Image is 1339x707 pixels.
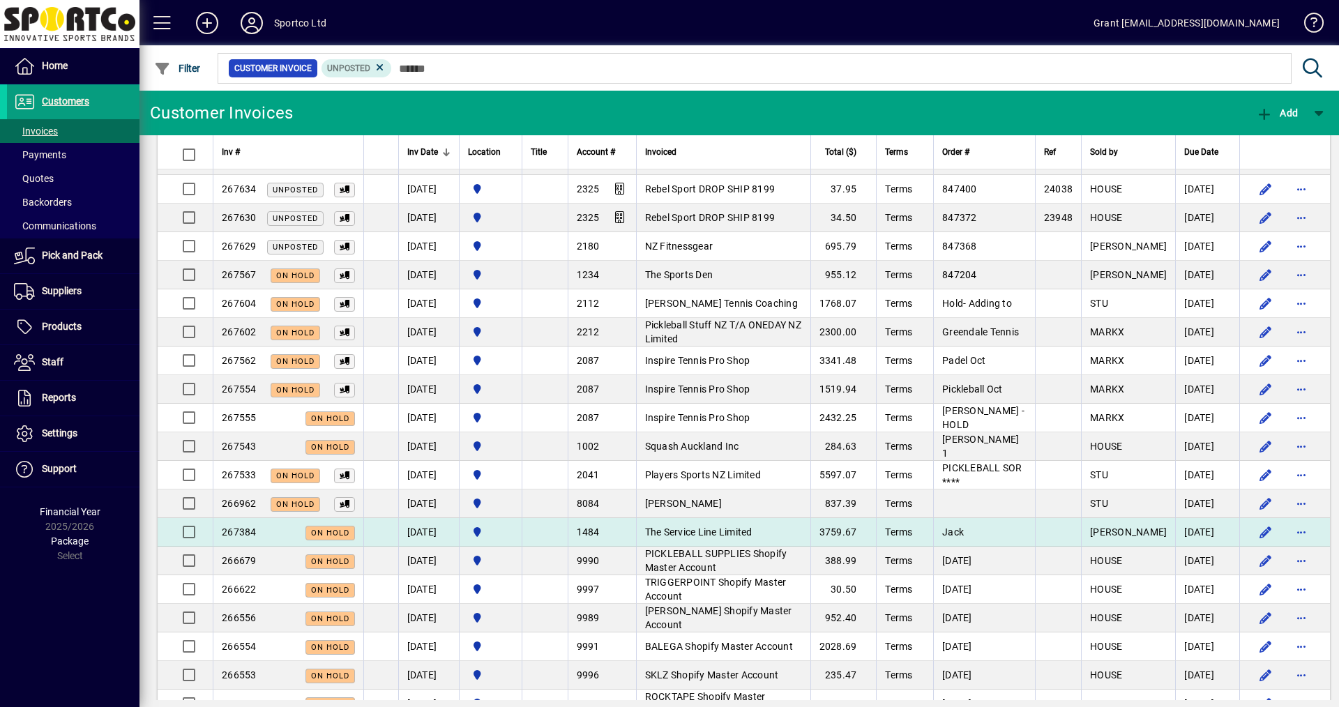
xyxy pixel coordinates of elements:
span: On hold [311,529,349,538]
div: Account # [577,144,628,160]
span: Terms [885,555,912,566]
td: 388.99 [810,547,877,575]
span: On hold [276,357,315,366]
span: Padel Oct [942,355,985,366]
a: Suppliers [7,274,139,309]
a: Home [7,49,139,84]
td: [DATE] [1175,404,1239,432]
span: MARKX [1090,326,1124,337]
span: Inv # [222,144,240,160]
button: Edit [1254,235,1276,257]
span: 1484 [577,526,600,538]
td: 34.50 [810,204,877,232]
span: Location [468,144,501,160]
td: [DATE] [1175,489,1239,518]
span: Sportco Ltd Warehouse [468,381,513,397]
span: BALEGA Shopify Master Account [645,641,793,652]
button: Edit [1254,607,1276,629]
button: More options [1290,406,1312,429]
span: 267629 [222,241,257,252]
mat-chip: Customer Invoice Status: Unposted [321,59,392,77]
button: Edit [1254,292,1276,314]
span: 266554 [222,641,257,652]
span: MARKX [1090,412,1124,423]
div: Ref [1044,144,1073,160]
button: More options [1290,664,1312,686]
span: Sportco Ltd Warehouse [468,553,513,568]
td: [DATE] [1175,232,1239,261]
span: HOUSE [1090,584,1122,595]
span: 2325 [577,212,600,223]
span: Communications [14,220,96,231]
span: Sold by [1090,144,1118,160]
span: [PERSON_NAME] 1 [942,434,1019,459]
span: The Service Line Limited [645,526,752,538]
span: STU [1090,469,1108,480]
td: [DATE] [398,318,459,347]
span: [PERSON_NAME] Tennis Coaching [645,298,798,309]
span: Sportco Ltd Warehouse [468,467,513,482]
span: 267634 [222,183,257,195]
span: 9996 [577,669,600,681]
button: More options [1290,464,1312,486]
div: Customer Invoices [150,102,293,124]
span: Sportco Ltd Warehouse [468,210,513,225]
span: 267554 [222,383,257,395]
span: Rebel Sport DROP SHIP 8199 [645,212,776,223]
span: Sportco Ltd Warehouse [468,181,513,197]
span: Unposted [273,185,318,195]
span: 847372 [942,212,977,223]
button: Edit [1254,378,1276,400]
span: Rebel Sport DROP SHIP 8199 [645,183,776,195]
span: Account # [577,144,615,160]
span: Unposted [327,63,370,73]
td: [DATE] [398,518,459,547]
td: [DATE] [1175,432,1239,461]
a: Quotes [7,167,139,190]
td: [DATE] [398,461,459,489]
td: 695.79 [810,232,877,261]
span: Home [42,60,68,71]
button: More options [1290,292,1312,314]
button: Edit [1254,264,1276,286]
span: Pickleball Oct [942,383,1003,395]
button: Add [1253,100,1301,126]
span: Terms [885,183,912,195]
span: 267543 [222,441,257,452]
td: [DATE] [1175,375,1239,404]
span: [DATE] [942,584,972,595]
span: Greendale Tennis [942,326,1019,337]
span: On hold [311,414,349,423]
td: [DATE] [398,575,459,604]
button: More options [1290,435,1312,457]
span: Total ($) [825,144,856,160]
button: Edit [1254,635,1276,657]
button: Edit [1254,664,1276,686]
span: 23948 [1044,212,1073,223]
span: MARKX [1090,383,1124,395]
div: Inv Date [407,144,451,160]
span: 2112 [577,298,600,309]
span: Sportco Ltd Warehouse [468,581,513,597]
span: HOUSE [1090,555,1122,566]
span: 267555 [222,412,257,423]
a: Backorders [7,190,139,214]
td: [DATE] [398,489,459,518]
button: Profile [229,10,274,36]
span: Unposted [273,243,318,252]
button: Edit [1254,149,1276,172]
button: Edit [1254,521,1276,543]
span: Terms [885,383,912,395]
span: 267604 [222,298,257,309]
span: Terms [885,144,908,160]
span: Inv Date [407,144,438,160]
span: 267602 [222,326,257,337]
button: More options [1290,635,1312,657]
td: [DATE] [398,375,459,404]
span: 2041 [577,469,600,480]
td: [DATE] [1175,547,1239,575]
td: [DATE] [1175,661,1239,690]
span: Order # [942,144,969,160]
td: [DATE] [1175,261,1239,289]
button: More options [1290,206,1312,229]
